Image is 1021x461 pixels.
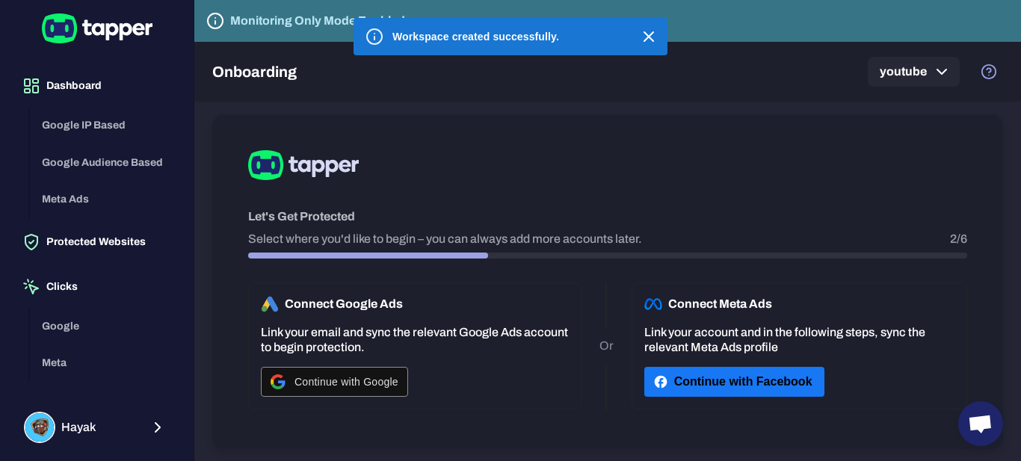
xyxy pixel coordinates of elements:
[12,65,182,107] button: Dashboard
[599,327,614,365] p: Or
[261,325,569,355] p: Link your email and sync the relevant Google Ads account to begin protection.
[950,232,967,247] p: 2/6
[248,208,967,226] h6: Let's Get Protected
[61,420,96,435] span: Hayak
[12,385,182,427] button: Exclusions
[958,401,1003,446] a: Open chat
[230,12,405,30] h6: Monitoring Only Mode Enabled
[248,232,642,247] p: Select where you'd like to begin – you can always add more accounts later.
[261,367,408,397] button: Continue with Google
[12,279,182,292] a: Clicks
[25,413,54,442] img: Hayak null
[12,266,182,308] button: Clicks
[644,367,824,397] button: Continue with Facebook
[12,406,182,449] button: Hayak nullHayak
[12,78,182,91] a: Dashboard
[12,221,182,263] button: Protected Websites
[261,295,403,313] h6: Connect Google Ads
[868,57,960,87] button: youtube
[644,325,954,355] p: Link your account and in the following steps, sync the relevant Meta Ads profile
[12,235,182,247] a: Protected Websites
[294,376,398,388] span: Continue with Google
[644,295,772,313] h6: Connect Meta Ads
[206,12,224,30] svg: Tapper is not blocking any fraudulent activity for this domain
[392,29,559,45] p: Workspace created successfully.
[212,63,297,81] h5: Onboarding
